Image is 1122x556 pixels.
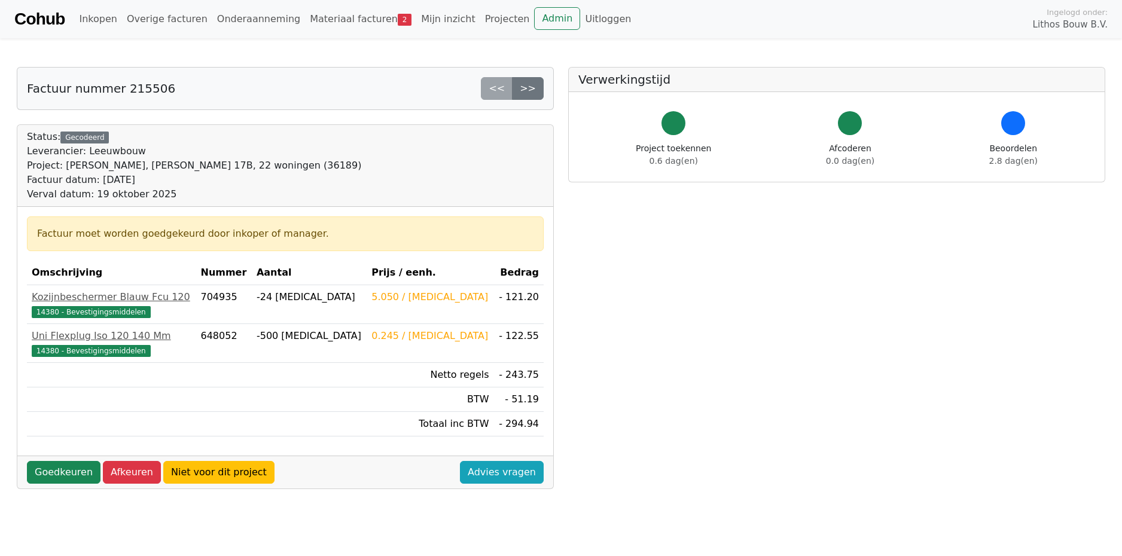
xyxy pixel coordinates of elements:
[512,77,544,100] a: >>
[826,156,874,166] span: 0.0 dag(en)
[367,363,493,387] td: Netto regels
[27,261,196,285] th: Omschrijving
[27,187,361,201] div: Verval datum: 19 oktober 2025
[416,7,480,31] a: Mijn inzicht
[494,387,544,412] td: - 51.19
[27,173,361,187] div: Factuur datum: [DATE]
[27,81,175,96] h5: Factuur nummer 215506
[371,290,489,304] div: 5.050 / [MEDICAL_DATA]
[257,290,362,304] div: -24 [MEDICAL_DATA]
[1047,7,1108,18] span: Ingelogd onder:
[32,345,151,357] span: 14380 - Bevestigingsmiddelen
[367,261,493,285] th: Prijs / eenh.
[257,329,362,343] div: -500 [MEDICAL_DATA]
[103,461,161,484] a: Afkeuren
[196,285,251,324] td: 704935
[580,7,636,31] a: Uitloggen
[1033,18,1108,32] span: Lithos Bouw B.V.
[650,156,698,166] span: 0.6 dag(en)
[989,156,1038,166] span: 2.8 dag(en)
[27,158,361,173] div: Project: [PERSON_NAME], [PERSON_NAME] 17B, 22 woningen (36189)
[32,290,191,304] div: Kozijnbeschermer Blauw Fcu 120
[494,285,544,324] td: - 121.20
[494,412,544,436] td: - 294.94
[74,7,121,31] a: Inkopen
[398,14,411,26] span: 2
[122,7,212,31] a: Overige facturen
[371,329,489,343] div: 0.245 / [MEDICAL_DATA]
[367,412,493,436] td: Totaal inc BTW
[32,329,191,358] a: Uni Flexplug Iso 120 140 Mm14380 - Bevestigingsmiddelen
[305,7,416,31] a: Materiaal facturen2
[14,5,65,33] a: Cohub
[494,324,544,363] td: - 122.55
[578,72,1095,87] h5: Verwerkingstijd
[460,461,544,484] a: Advies vragen
[636,142,711,167] div: Project toekennen
[826,142,874,167] div: Afcoderen
[27,461,100,484] a: Goedkeuren
[27,130,361,201] div: Status:
[494,261,544,285] th: Bedrag
[37,227,533,241] div: Factuur moet worden goedgekeurd door inkoper of manager.
[480,7,535,31] a: Projecten
[534,7,580,30] a: Admin
[163,461,275,484] a: Niet voor dit project
[32,306,151,318] span: 14380 - Bevestigingsmiddelen
[252,261,367,285] th: Aantal
[32,329,191,343] div: Uni Flexplug Iso 120 140 Mm
[32,290,191,319] a: Kozijnbeschermer Blauw Fcu 12014380 - Bevestigingsmiddelen
[196,261,251,285] th: Nummer
[196,324,251,363] td: 648052
[494,363,544,387] td: - 243.75
[60,132,109,143] div: Gecodeerd
[989,142,1038,167] div: Beoordelen
[212,7,305,31] a: Onderaanneming
[367,387,493,412] td: BTW
[27,144,361,158] div: Leverancier: Leeuwbouw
